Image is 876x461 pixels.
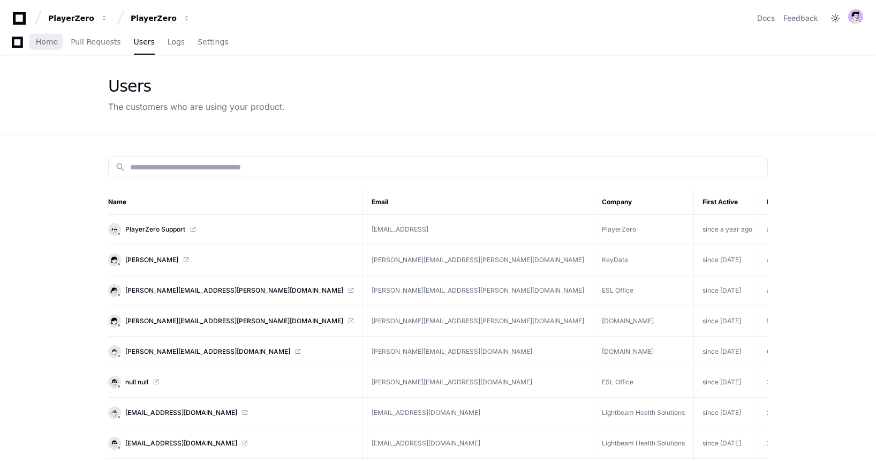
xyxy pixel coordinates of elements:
[363,276,593,306] td: [PERSON_NAME][EMAIL_ADDRESS][PERSON_NAME][DOMAIN_NAME]
[694,367,758,398] td: since [DATE]
[109,224,119,234] img: 13.svg
[125,347,290,356] span: [PERSON_NAME][EMAIL_ADDRESS][DOMAIN_NAME]
[758,398,824,428] td: 21 minutes ago
[108,345,354,358] a: [PERSON_NAME][EMAIL_ADDRESS][DOMAIN_NAME]
[694,276,758,306] td: since [DATE]
[593,245,694,276] td: KeyData
[108,100,285,113] div: The customers who are using your product.
[108,406,354,419] a: [EMAIL_ADDRESS][DOMAIN_NAME]
[109,438,119,448] img: 6.svg
[363,214,593,245] td: [EMAIL_ADDRESS]
[131,13,177,24] div: PlayerZero
[108,284,354,297] a: [PERSON_NAME][EMAIL_ADDRESS][PERSON_NAME][DOMAIN_NAME]
[758,337,824,367] td: 6 minutes ago
[108,77,285,96] div: Users
[126,9,195,28] button: PlayerZero
[694,306,758,337] td: since [DATE]
[71,30,120,55] a: Pull Requests
[593,276,694,306] td: ESL Office
[593,398,694,428] td: Lightbeam Health Solutions
[109,346,119,356] img: 8.svg
[108,437,354,450] a: [EMAIL_ADDRESS][DOMAIN_NAME]
[593,306,694,337] td: [DOMAIN_NAME]
[168,39,185,45] span: Logs
[108,223,354,236] a: PlayerZero Support
[363,306,593,337] td: [PERSON_NAME][EMAIL_ADDRESS][PERSON_NAME][DOMAIN_NAME]
[593,337,694,367] td: [DOMAIN_NAME]
[758,367,824,398] td: 20 minutes ago
[168,30,185,55] a: Logs
[109,407,119,418] img: 7.svg
[71,39,120,45] span: Pull Requests
[694,245,758,276] td: since [DATE]
[108,376,354,389] a: null null
[758,245,824,276] td: a few seconds ago
[363,367,593,398] td: [PERSON_NAME][EMAIL_ADDRESS][DOMAIN_NAME]
[783,13,818,24] button: Feedback
[848,9,863,24] img: avatar
[363,190,593,214] th: Email
[125,408,237,417] span: [EMAIL_ADDRESS][DOMAIN_NAME]
[125,256,178,264] span: [PERSON_NAME]
[36,39,58,45] span: Home
[108,254,354,266] a: [PERSON_NAME]
[109,255,119,265] img: 1.svg
[125,317,343,325] span: [PERSON_NAME][EMAIL_ADDRESS][PERSON_NAME][DOMAIN_NAME]
[108,190,363,214] th: Name
[363,337,593,367] td: [PERSON_NAME][EMAIL_ADDRESS][DOMAIN_NAME]
[198,30,228,55] a: Settings
[109,285,119,295] img: 14.svg
[125,378,148,386] span: null null
[125,225,185,234] span: PlayerZero Support
[134,39,155,45] span: Users
[109,316,119,326] img: 1.svg
[758,190,824,214] th: Last Active
[593,367,694,398] td: ESL Office
[758,428,824,459] td: 22 minutes ago
[363,245,593,276] td: [PERSON_NAME][EMAIL_ADDRESS][PERSON_NAME][DOMAIN_NAME]
[757,13,775,24] a: Docs
[115,162,126,173] mat-icon: search
[48,13,94,24] div: PlayerZero
[694,337,758,367] td: since [DATE]
[108,315,354,328] a: [PERSON_NAME][EMAIL_ADDRESS][PERSON_NAME][DOMAIN_NAME]
[134,30,155,55] a: Users
[44,9,112,28] button: PlayerZero
[363,428,593,459] td: [EMAIL_ADDRESS][DOMAIN_NAME]
[36,30,58,55] a: Home
[125,286,343,295] span: [PERSON_NAME][EMAIL_ADDRESS][PERSON_NAME][DOMAIN_NAME]
[758,276,824,306] td: a minute ago
[109,377,119,387] img: 6.svg
[694,428,758,459] td: since [DATE]
[758,306,824,337] td: 5 minutes ago
[694,214,758,245] td: since a year ago
[125,439,237,448] span: [EMAIL_ADDRESS][DOMAIN_NAME]
[758,214,824,245] td: a few seconds ago
[694,190,758,214] th: First Active
[593,214,694,245] td: PlayerZero
[198,39,228,45] span: Settings
[593,428,694,459] td: Lightbeam Health Solutions
[694,398,758,428] td: since [DATE]
[363,398,593,428] td: [EMAIL_ADDRESS][DOMAIN_NAME]
[842,426,871,455] iframe: Open customer support
[593,190,694,214] th: Company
